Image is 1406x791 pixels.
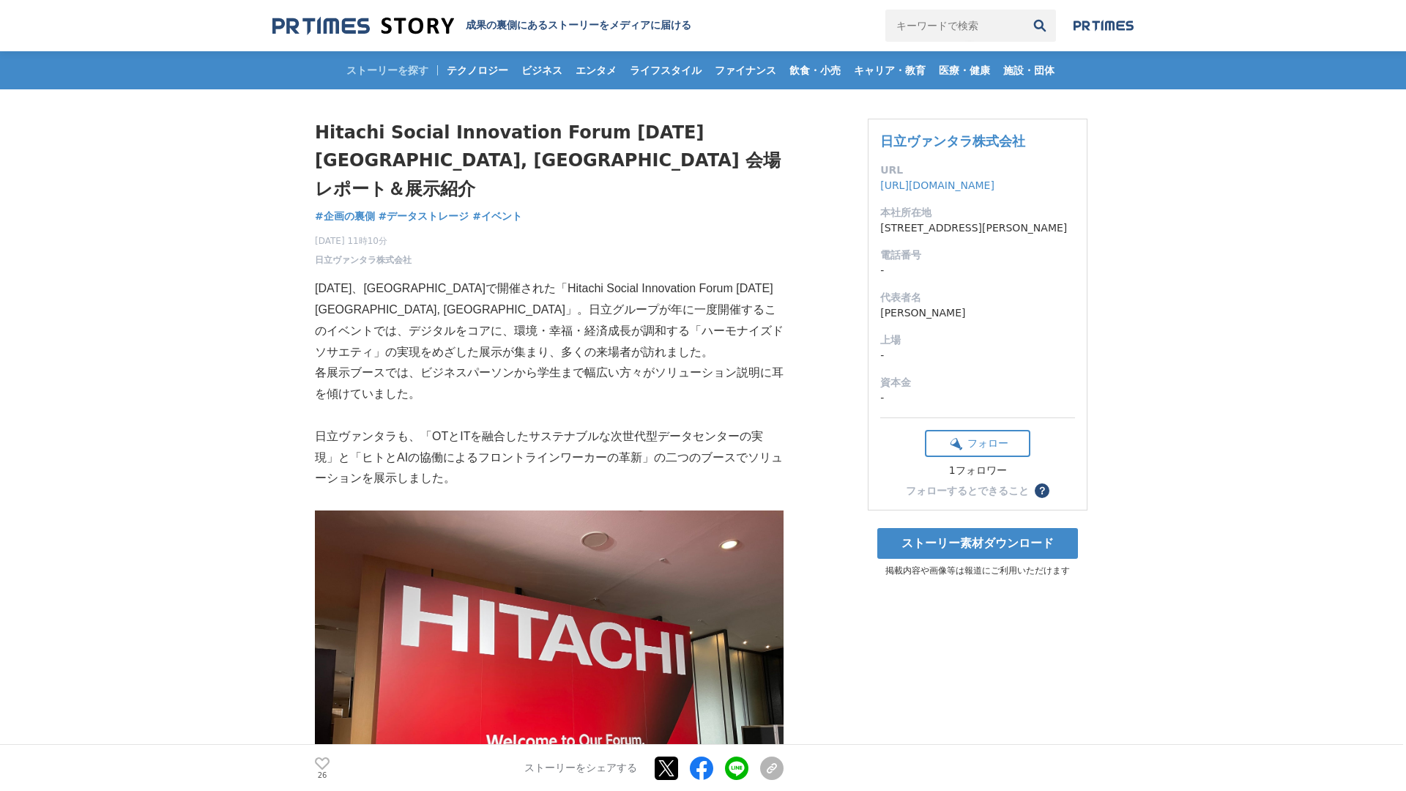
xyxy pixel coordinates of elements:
[880,248,1075,263] dt: 電話番号
[315,363,784,405] p: 各展示ブースでは、ビジネスパーソンから学生まで幅広い方々がソリューション説明に耳を傾けていました。
[880,205,1075,220] dt: 本社所在地
[784,51,847,89] a: 飲食・小売
[880,163,1075,178] dt: URL
[466,19,691,32] h2: 成果の裏側にあるストーリーをメディアに届ける
[315,771,330,779] p: 26
[848,64,931,77] span: キャリア・教育
[315,278,784,363] p: [DATE]、[GEOGRAPHIC_DATA]で開催された「Hitachi Social Innovation Forum [DATE] [GEOGRAPHIC_DATA], [GEOGRAP...
[906,486,1029,496] div: フォローするとできること
[315,209,375,224] a: #企画の裏側
[880,305,1075,321] dd: [PERSON_NAME]
[570,64,622,77] span: エンタメ
[379,209,469,224] a: #データストレージ
[868,565,1087,577] p: 掲載内容や画像等は報道にご利用いただけます
[570,51,622,89] a: エンタメ
[848,51,931,89] a: キャリア・教育
[709,51,782,89] a: ファイナンス
[315,209,375,223] span: #企画の裏側
[997,64,1060,77] span: 施設・団体
[709,64,782,77] span: ファイナンス
[880,220,1075,236] dd: [STREET_ADDRESS][PERSON_NAME]
[624,51,707,89] a: ライフスタイル
[624,64,707,77] span: ライフスタイル
[441,64,514,77] span: テクノロジー
[441,51,514,89] a: テクノロジー
[925,430,1030,457] button: フォロー
[933,64,996,77] span: 医療・健康
[315,253,412,267] a: 日立ヴァンタラ株式会社
[880,348,1075,363] dd: -
[880,375,1075,390] dt: 資本金
[1074,20,1134,31] img: prtimes
[877,528,1078,559] a: ストーリー素材ダウンロード
[784,64,847,77] span: 飲食・小売
[516,51,568,89] a: ビジネス
[272,16,454,36] img: 成果の裏側にあるストーリーをメディアに届ける
[472,209,522,224] a: #イベント
[885,10,1024,42] input: キーワードで検索
[524,762,637,775] p: ストーリーをシェアする
[315,426,784,489] p: 日立ヴァンタラも、「OTとITを融合したサステナブルな次世代型データセンターの実現」と「ヒトとAIの協働によるフロントラインワーカーの革新」の二つのブースでソリューションを展示しました。
[315,234,412,248] span: [DATE] 11時10分
[880,263,1075,278] dd: -
[933,51,996,89] a: 医療・健康
[379,209,469,223] span: #データストレージ
[472,209,522,223] span: #イベント
[997,51,1060,89] a: 施設・団体
[880,390,1075,406] dd: -
[880,290,1075,305] dt: 代表者名
[1024,10,1056,42] button: 検索
[315,119,784,203] h1: Hitachi Social Innovation Forum [DATE] [GEOGRAPHIC_DATA], [GEOGRAPHIC_DATA] 会場レポート＆展示紹介
[1035,483,1049,498] button: ？
[880,333,1075,348] dt: 上場
[1037,486,1047,496] span: ？
[880,179,994,191] a: [URL][DOMAIN_NAME]
[880,133,1025,149] a: 日立ヴァンタラ株式会社
[272,16,691,36] a: 成果の裏側にあるストーリーをメディアに届ける 成果の裏側にあるストーリーをメディアに届ける
[925,464,1030,478] div: 1フォロワー
[516,64,568,77] span: ビジネス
